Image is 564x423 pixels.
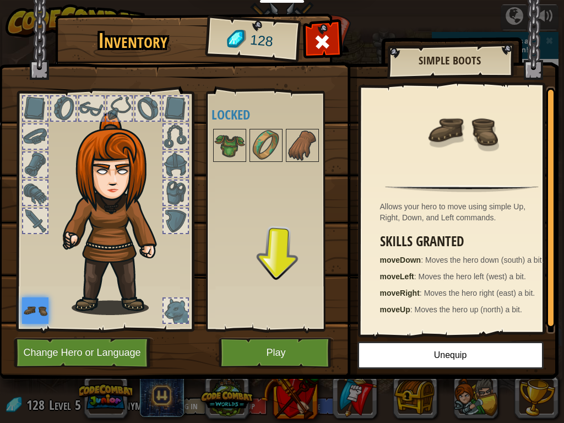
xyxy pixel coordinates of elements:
[419,272,526,281] span: Moves the hero left (west) a bit.
[426,95,498,166] img: portrait.png
[357,341,544,369] button: Unequip
[214,130,245,161] img: portrait.png
[380,201,550,223] div: Allows your hero to move using simple Up, Right, Down, and Left commands.
[22,297,48,324] img: portrait.png
[219,338,334,368] button: Play
[249,30,274,52] span: 128
[287,130,318,161] img: portrait.png
[380,234,550,249] h3: Skills Granted
[14,338,154,368] button: Change Hero or Language
[385,185,538,192] img: hr.png
[424,289,535,297] span: Moves the hero right (east) a bit.
[415,305,522,314] span: Moves the hero up (north) a bit.
[251,130,281,161] img: portrait.png
[380,272,414,281] strong: moveLeft
[421,256,425,264] span: :
[211,107,350,122] h4: Locked
[380,289,420,297] strong: moveRight
[380,305,410,314] strong: moveUp
[380,256,421,264] strong: moveDown
[398,55,502,67] h2: Simple Boots
[414,272,419,281] span: :
[425,256,544,264] span: Moves the hero down (south) a bit.
[410,305,415,314] span: :
[58,112,176,315] img: hair_f2.png
[63,29,203,52] h1: Inventory
[420,289,424,297] span: :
